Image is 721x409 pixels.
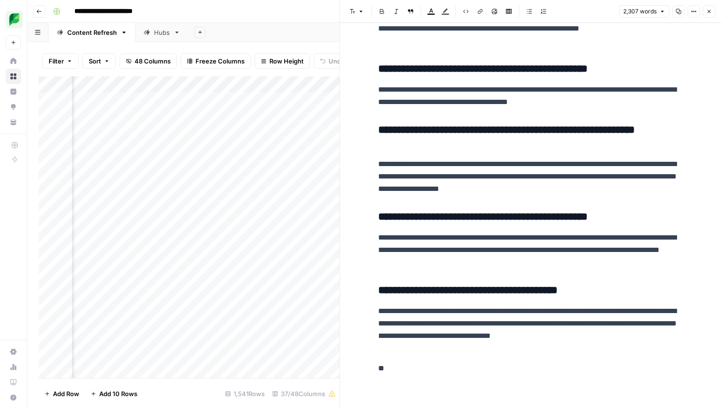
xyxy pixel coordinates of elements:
a: Usage [6,359,21,375]
button: Sort [82,53,116,69]
button: Add Row [39,386,85,401]
span: Add Row [53,389,79,399]
a: Learning Hub [6,375,21,390]
a: Settings [6,344,21,359]
span: Filter [49,56,64,66]
span: Sort [89,56,101,66]
button: Help + Support [6,390,21,405]
a: Opportunities [6,99,21,115]
div: Content Refresh [67,28,117,37]
span: Add 10 Rows [99,389,137,399]
button: Undo [314,53,351,69]
a: Insights [6,84,21,99]
a: Home [6,53,21,69]
button: Filter [42,53,79,69]
span: Undo [329,56,345,66]
a: Browse [6,69,21,84]
span: 48 Columns [134,56,171,66]
div: 37/48 Columns [268,386,340,401]
img: SproutSocial Logo [6,11,23,28]
span: 2,307 words [623,7,657,16]
a: Content Refresh [49,23,135,42]
button: Add 10 Rows [85,386,143,401]
a: Hubs [135,23,188,42]
button: Row Height [255,53,310,69]
span: Row Height [269,56,304,66]
button: 48 Columns [120,53,177,69]
button: Freeze Columns [181,53,251,69]
button: 2,307 words [619,5,669,18]
a: Your Data [6,115,21,130]
span: Freeze Columns [196,56,245,66]
div: 1,541 Rows [221,386,268,401]
div: Hubs [154,28,170,37]
button: Workspace: SproutSocial [6,8,21,31]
